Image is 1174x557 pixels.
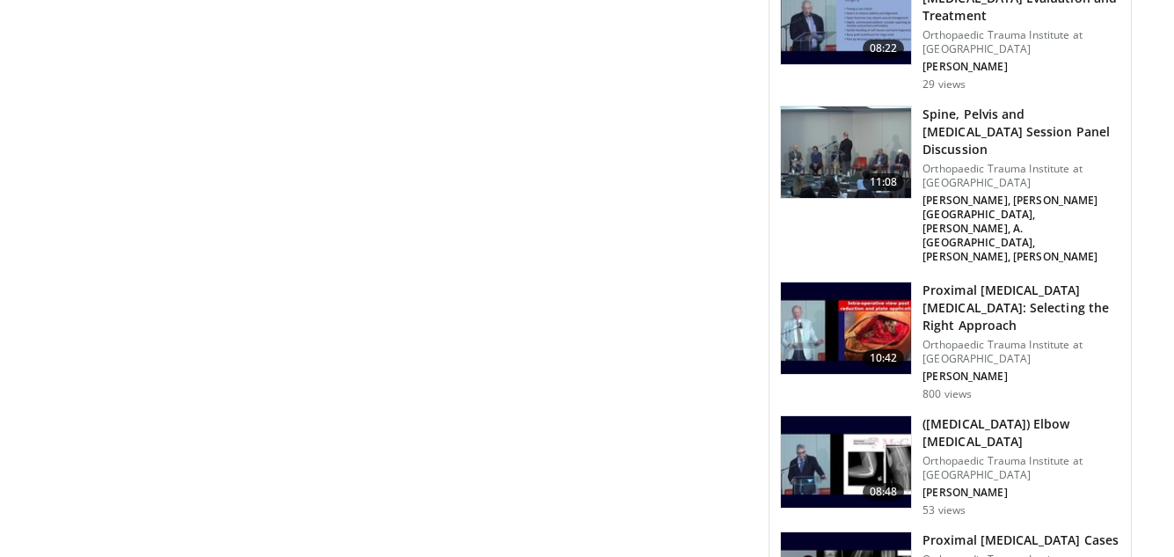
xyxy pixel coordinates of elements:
span: 08:48 [863,483,905,501]
p: 29 views [922,77,966,92]
p: [PERSON_NAME] [922,486,1120,500]
p: [PERSON_NAME] [922,60,1120,74]
span: 11:08 [863,173,905,191]
h3: Proximal [MEDICAL_DATA] Cases [922,531,1120,549]
h3: ([MEDICAL_DATA]) Elbow [MEDICAL_DATA] [922,415,1120,451]
p: Orthopaedic Trauma Institute at [GEOGRAPHIC_DATA] [922,338,1120,366]
p: 53 views [922,503,966,517]
p: Orthopaedic Trauma Institute at [GEOGRAPHIC_DATA] [922,454,1120,482]
span: 08:22 [863,40,905,57]
img: fa3adeb1-0611-49e6-beb7-671e1efcd777.150x105_q85_crop-smart_upscale.jpg [781,282,911,374]
img: 252b122e-ffa2-4af2-befe-37874d2a2aec.150x105_q85_crop-smart_upscale.jpg [781,106,911,198]
a: 11:08 Spine, Pelvis and [MEDICAL_DATA] Session Panel Discussion Orthopaedic Trauma Institute at [... [780,106,1120,268]
p: Orthopaedic Trauma Institute at [GEOGRAPHIC_DATA] [922,162,1120,190]
p: [PERSON_NAME], [PERSON_NAME][GEOGRAPHIC_DATA], [PERSON_NAME], A. [GEOGRAPHIC_DATA], [PERSON_NAME]... [922,194,1120,264]
img: 84ca9ac9-0dc3-467e-b081-d653ce0d98cb.150x105_q85_crop-smart_upscale.jpg [781,416,911,508]
p: [PERSON_NAME] [922,370,1120,384]
h3: Spine, Pelvis and [MEDICAL_DATA] Session Panel Discussion [922,106,1120,158]
span: 10:42 [863,349,905,367]
h3: Proximal [MEDICAL_DATA] [MEDICAL_DATA]: Selecting the Right Approach [922,282,1120,334]
a: 10:42 Proximal [MEDICAL_DATA] [MEDICAL_DATA]: Selecting the Right Approach Orthopaedic Trauma Ins... [780,282,1120,401]
a: 08:48 ([MEDICAL_DATA]) Elbow [MEDICAL_DATA] Orthopaedic Trauma Institute at [GEOGRAPHIC_DATA] [PE... [780,415,1120,517]
p: 800 views [922,387,972,401]
p: Orthopaedic Trauma Institute at [GEOGRAPHIC_DATA] [922,28,1120,56]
